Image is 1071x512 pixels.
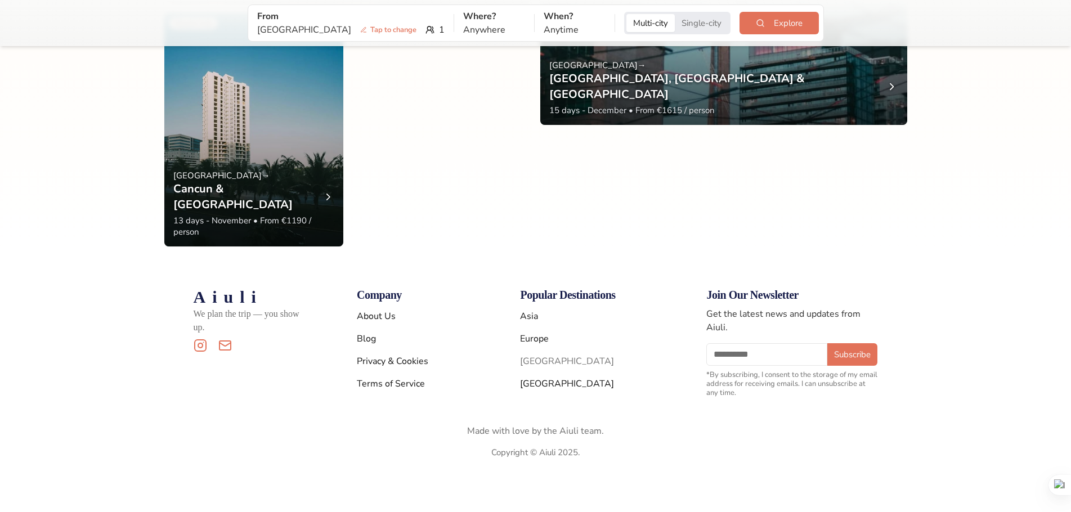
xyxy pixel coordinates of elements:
p: Get the latest news and updates from Aiuli. [706,307,877,334]
p: We plan the trip — you show up. [194,307,308,334]
button: Explore [740,12,818,34]
p: [GEOGRAPHIC_DATA] → [173,170,334,181]
a: About Us [357,310,396,322]
p: [GEOGRAPHIC_DATA] [257,23,421,37]
a: Blog [357,333,376,345]
a: Europe [520,333,549,345]
h3: [GEOGRAPHIC_DATA], [GEOGRAPHIC_DATA] & [GEOGRAPHIC_DATA] [549,71,886,102]
a: Asia [520,310,538,322]
a: Follow us on instagram! [194,339,207,352]
p: [GEOGRAPHIC_DATA] → [549,60,898,71]
p: Copyright © Aiuli 2025. [194,447,878,458]
p: When? [544,10,606,23]
p: Where? [463,10,525,23]
span: 13 days - November • From €1190 / person [173,215,334,237]
a: [GEOGRAPHIC_DATA] [520,378,614,390]
p: *By subscribing, I consent to the storage of my email address for receiving emails. I can unsubsc... [706,370,877,397]
a: [GEOGRAPHIC_DATA] [520,355,614,367]
a: Terms of Service [357,378,425,390]
h4: Join Our Newsletter [706,287,877,303]
p: Anywhere [463,23,525,37]
h4: Company [357,287,471,303]
span: 15 days - December • From €1615 / person [549,105,715,116]
div: Trip style [624,12,731,34]
div: 1 [257,23,445,37]
button: Single-city [675,14,728,32]
a: View of cancun_mxRound-trip[GEOGRAPHIC_DATA]→Cancun & [GEOGRAPHIC_DATA]13 days - November • From ... [164,12,343,246]
h4: Popular Destinations [520,287,657,303]
a: Privacy & Cookies [357,355,428,367]
button: Multi-city [626,14,675,32]
p: From [257,10,445,23]
button: Subscribe [827,343,877,366]
p: Anytime [544,23,606,37]
h3: Cancun & [GEOGRAPHIC_DATA] [173,181,322,213]
a: Aiuli [194,287,263,307]
span: Tap to change [356,24,421,35]
p: Made with love by the Aiuli team. [194,424,878,438]
a: Contact us via email! [218,339,232,352]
